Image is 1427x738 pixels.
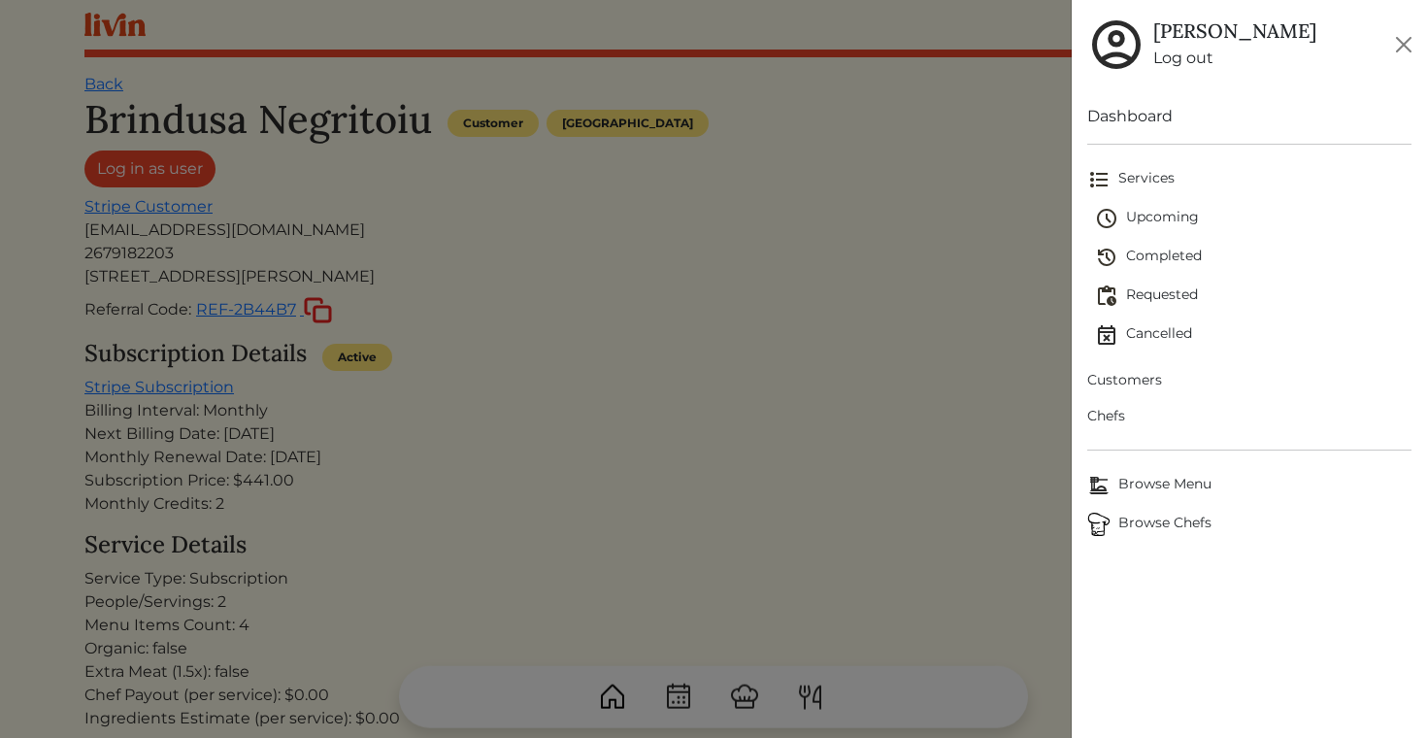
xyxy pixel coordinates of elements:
[1153,47,1316,70] a: Log out
[1087,105,1412,128] a: Dashboard
[1095,323,1118,347] img: event_cancelled-67e280bd0a9e072c26133efab016668ee6d7272ad66fa3c7eb58af48b074a3a4.svg
[1087,160,1412,199] a: Services
[1087,362,1412,398] a: Customers
[1087,474,1111,497] img: Browse Menu
[1095,285,1118,308] img: pending_actions-fd19ce2ea80609cc4d7bbea353f93e2f363e46d0f816104e4e0650fdd7f915cf.svg
[1095,277,1412,316] a: Requested
[1087,474,1412,497] span: Browse Menu
[1153,19,1316,43] h5: [PERSON_NAME]
[1095,199,1412,238] a: Upcoming
[1087,466,1412,505] a: Browse MenuBrowse Menu
[1087,168,1111,191] img: format_list_bulleted-ebc7f0161ee23162107b508e562e81cd567eeab2455044221954b09d19068e74.svg
[1095,238,1412,277] a: Completed
[1087,398,1412,434] a: Chefs
[1095,285,1412,308] span: Requested
[1087,406,1412,426] span: Chefs
[1388,29,1419,60] button: Close
[1095,207,1118,230] img: schedule-fa401ccd6b27cf58db24c3bb5584b27dcd8bd24ae666a918e1c6b4ae8c451a22.svg
[1087,505,1412,544] a: ChefsBrowse Chefs
[1087,513,1111,536] img: Browse Chefs
[1087,168,1412,191] span: Services
[1087,513,1412,536] span: Browse Chefs
[1095,246,1118,269] img: history-2b446bceb7e0f53b931186bf4c1776ac458fe31ad3b688388ec82af02103cd45.svg
[1087,16,1145,74] img: user_account-e6e16d2ec92f44fc35f99ef0dc9cddf60790bfa021a6ecb1c896eb5d2907b31c.svg
[1095,323,1412,347] span: Cancelled
[1095,207,1412,230] span: Upcoming
[1095,316,1412,354] a: Cancelled
[1095,246,1412,269] span: Completed
[1087,370,1412,390] span: Customers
